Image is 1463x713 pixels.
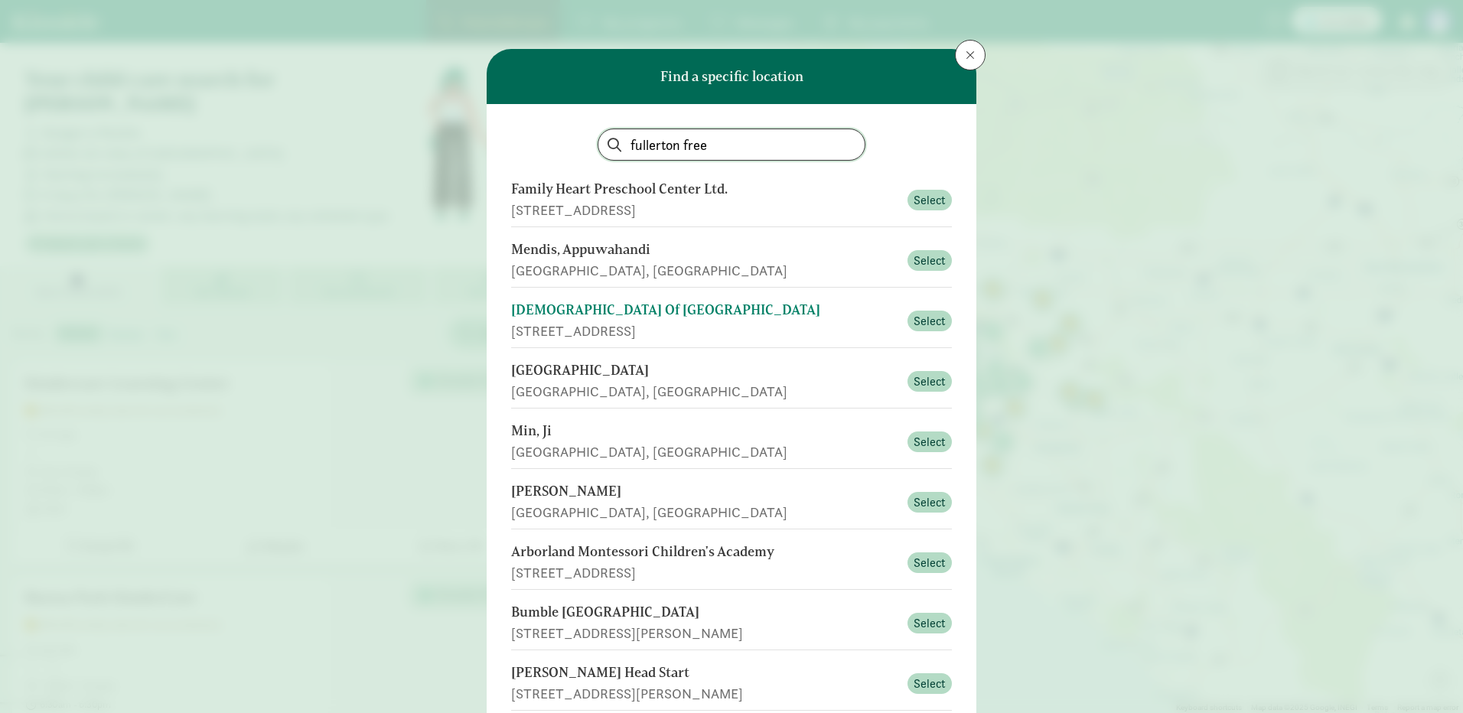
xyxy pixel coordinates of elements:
[511,663,898,683] div: [PERSON_NAME] Head Start
[511,294,952,348] button: [DEMOGRAPHIC_DATA] Of [GEOGRAPHIC_DATA] [STREET_ADDRESS] Select
[511,260,898,281] div: [GEOGRAPHIC_DATA], [GEOGRAPHIC_DATA]
[511,475,952,529] button: [PERSON_NAME] [GEOGRAPHIC_DATA], [GEOGRAPHIC_DATA] Select
[907,371,952,392] button: Select
[511,200,898,220] div: [STREET_ADDRESS]
[511,233,952,288] button: Mendis, Appuwahandi [GEOGRAPHIC_DATA], [GEOGRAPHIC_DATA] Select
[660,69,803,84] h6: Find a specific location
[511,381,898,402] div: [GEOGRAPHIC_DATA], [GEOGRAPHIC_DATA]
[511,360,898,381] div: [GEOGRAPHIC_DATA]
[511,321,898,341] div: [STREET_ADDRESS]
[511,441,898,462] div: [GEOGRAPHIC_DATA], [GEOGRAPHIC_DATA]
[907,311,952,332] button: Select
[511,562,898,583] div: [STREET_ADDRESS]
[598,129,865,160] input: Find by name or address
[511,502,898,523] div: [GEOGRAPHIC_DATA], [GEOGRAPHIC_DATA]
[914,493,946,512] span: Select
[914,312,946,330] span: Select
[907,431,952,453] button: Select
[511,300,898,321] div: [DEMOGRAPHIC_DATA] Of [GEOGRAPHIC_DATA]
[914,675,946,693] span: Select
[907,552,952,574] button: Select
[511,623,898,643] div: [STREET_ADDRESS][PERSON_NAME]
[511,536,952,590] button: Arborland Montessori Children's Academy [STREET_ADDRESS] Select
[907,190,952,211] button: Select
[907,492,952,513] button: Select
[907,250,952,272] button: Select
[511,596,952,650] button: Bumble [GEOGRAPHIC_DATA] [STREET_ADDRESS][PERSON_NAME] Select
[907,673,952,695] button: Select
[511,415,952,469] button: Min, Ji [GEOGRAPHIC_DATA], [GEOGRAPHIC_DATA] Select
[907,613,952,634] button: Select
[511,239,898,260] div: Mendis, Appuwahandi
[511,481,898,502] div: [PERSON_NAME]
[511,179,898,200] div: Family Heart Preschool Center Ltd.
[511,656,952,711] button: [PERSON_NAME] Head Start [STREET_ADDRESS][PERSON_NAME] Select
[914,191,946,210] span: Select
[511,354,952,409] button: [GEOGRAPHIC_DATA] [GEOGRAPHIC_DATA], [GEOGRAPHIC_DATA] Select
[511,683,898,704] div: [STREET_ADDRESS][PERSON_NAME]
[914,614,946,633] span: Select
[511,602,898,623] div: Bumble [GEOGRAPHIC_DATA]
[511,421,898,441] div: Min, Ji
[914,433,946,451] span: Select
[914,252,946,270] span: Select
[511,173,952,227] button: Family Heart Preschool Center Ltd. [STREET_ADDRESS] Select
[914,554,946,572] span: Select
[511,542,898,562] div: Arborland Montessori Children's Academy
[914,373,946,391] span: Select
